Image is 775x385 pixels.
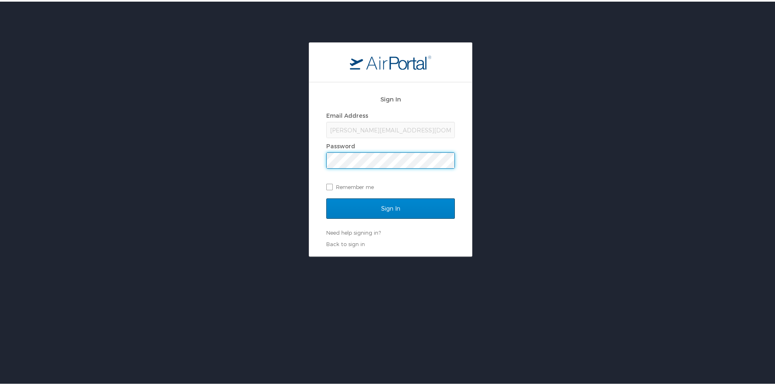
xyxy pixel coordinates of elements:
a: Back to sign in [326,239,365,246]
h2: Sign In [326,93,455,102]
label: Remember me [326,179,455,191]
label: Email Address [326,110,368,117]
a: Need help signing in? [326,228,381,234]
input: Sign In [326,197,455,217]
img: logo [350,53,431,68]
label: Password [326,141,355,148]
